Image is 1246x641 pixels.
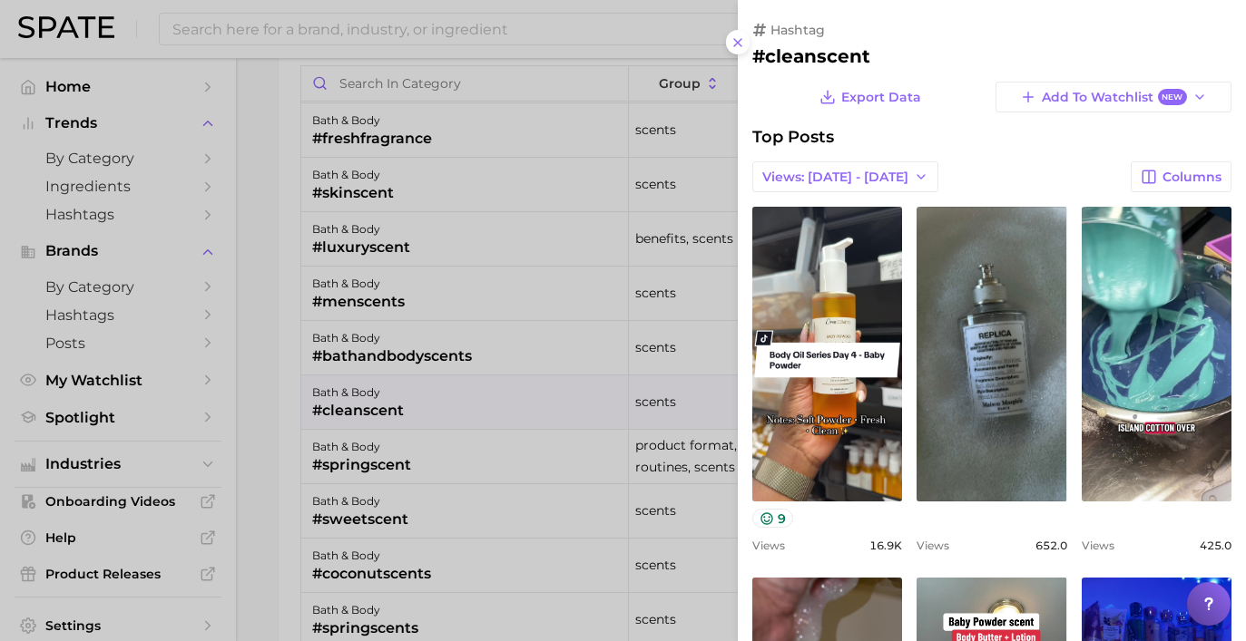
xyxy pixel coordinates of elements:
span: Views: [DATE] - [DATE] [762,170,908,185]
span: Columns [1163,170,1221,185]
span: hashtag [770,22,825,38]
button: Columns [1131,161,1231,192]
button: Add to WatchlistNew [996,82,1231,112]
span: 16.9k [869,539,902,552]
span: Top Posts [752,127,834,147]
span: New [1158,89,1187,106]
span: Export Data [841,90,921,105]
h2: #cleanscent [752,45,1231,67]
span: Views [1082,539,1114,552]
span: Views [752,539,785,552]
span: Views [917,539,949,552]
span: Add to Watchlist [1042,89,1186,106]
button: 9 [752,509,793,528]
button: Views: [DATE] - [DATE] [752,161,938,192]
span: 652.0 [1035,539,1067,552]
button: Export Data [815,82,926,112]
span: 425.0 [1200,539,1231,552]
